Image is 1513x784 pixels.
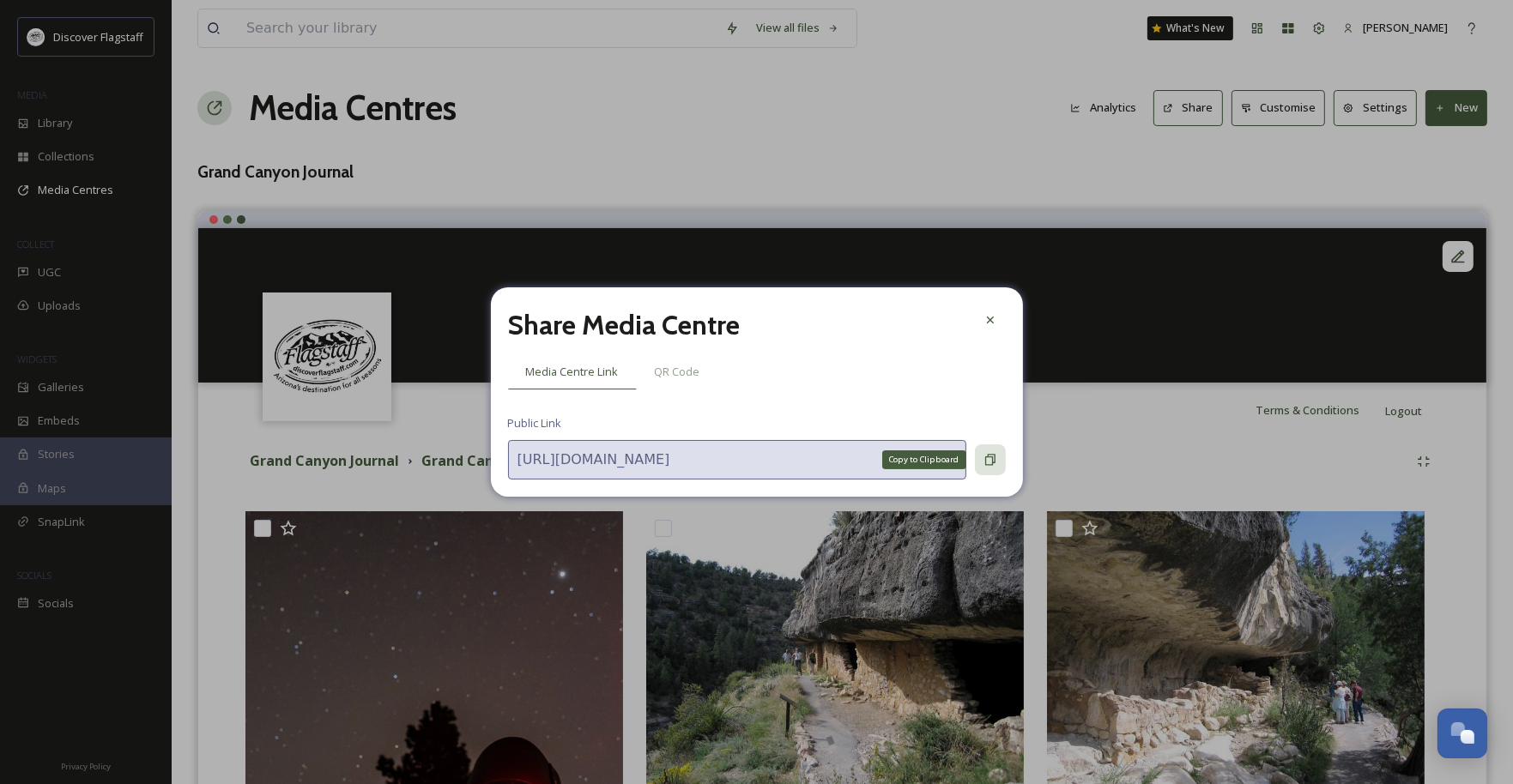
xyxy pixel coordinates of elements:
span: QR Code [655,364,700,380]
h2: Share Media Centre [508,305,741,346]
span: Media Centre Link [526,364,619,380]
button: Open Chat [1437,709,1487,758]
span: Public Link [508,415,562,431]
div: Copy to Clipboard [882,450,966,469]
